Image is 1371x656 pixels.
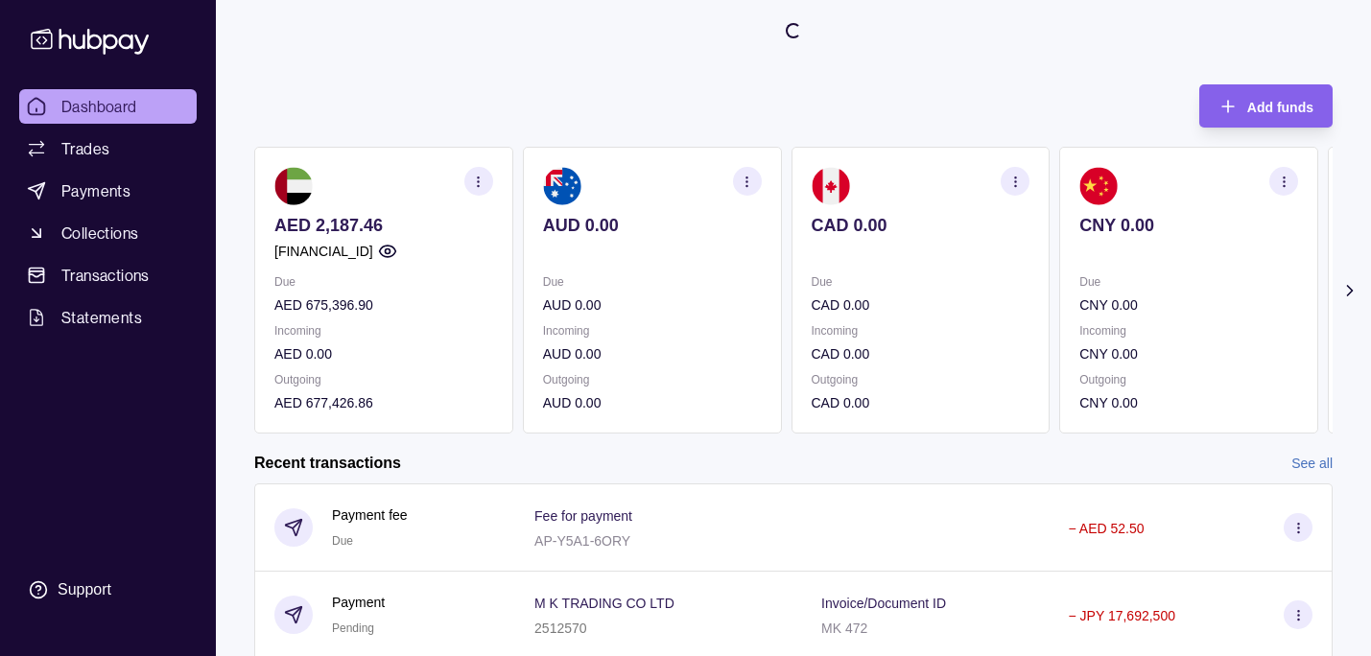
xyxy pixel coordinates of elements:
span: Trades [61,137,109,160]
div: Support [58,579,111,600]
p: CAD 0.00 [812,343,1030,364]
p: Due [1079,271,1298,293]
p: − AED 52.50 [1069,521,1145,536]
p: Incoming [812,320,1030,341]
p: AED 0.00 [274,343,493,364]
p: CNY 0.00 [1079,294,1298,316]
p: AED 675,396.90 [274,294,493,316]
span: Pending [332,621,374,635]
span: Transactions [61,264,150,287]
p: Incoming [543,320,762,341]
p: 2512570 [534,621,587,636]
p: [FINANCIAL_ID] [274,241,373,262]
p: Outgoing [543,369,762,390]
img: cn [1079,167,1118,205]
p: Outgoing [274,369,493,390]
p: Due [274,271,493,293]
p: MK 472 [821,621,867,636]
h2: Recent transactions [254,453,401,474]
p: Outgoing [1079,369,1298,390]
a: Transactions [19,258,197,293]
p: CNY 0.00 [1079,215,1298,236]
p: AED 677,426.86 [274,392,493,413]
a: Dashboard [19,89,197,124]
p: CAD 0.00 [812,392,1030,413]
span: Payments [61,179,130,202]
p: AED 2,187.46 [274,215,493,236]
p: AUD 0.00 [543,343,762,364]
p: CAD 0.00 [812,215,1030,236]
p: Incoming [274,320,493,341]
a: Payments [19,174,197,208]
p: AUD 0.00 [543,215,762,236]
span: Due [332,534,353,548]
p: Payment fee [332,504,408,526]
button: Add funds [1199,84,1333,128]
p: AUD 0.00 [543,392,762,413]
img: ca [812,167,850,205]
a: Collections [19,216,197,250]
a: See all [1291,453,1333,474]
img: ae [274,167,313,205]
a: Support [19,570,197,610]
span: Collections [61,222,138,245]
p: Outgoing [812,369,1030,390]
p: Payment [332,592,385,613]
p: M K TRADING CO LTD [534,596,674,611]
p: AUD 0.00 [543,294,762,316]
a: Trades [19,131,197,166]
p: Invoice/Document ID [821,596,946,611]
span: Dashboard [61,95,137,118]
p: CNY 0.00 [1079,392,1298,413]
img: au [543,167,581,205]
p: Due [543,271,762,293]
p: CAD 0.00 [812,294,1030,316]
p: Due [812,271,1030,293]
p: CNY 0.00 [1079,343,1298,364]
a: Statements [19,300,197,335]
p: Incoming [1079,320,1298,341]
p: Fee for payment [534,508,632,524]
p: − JPY 17,692,500 [1069,608,1175,623]
span: Statements [61,306,142,329]
p: AP-Y5A1-6ORY [534,533,630,549]
span: Add funds [1247,100,1313,115]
